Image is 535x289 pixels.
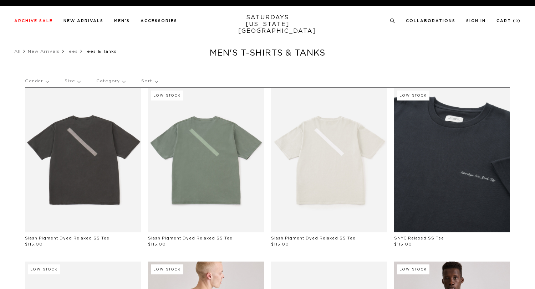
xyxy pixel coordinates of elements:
[96,73,125,89] p: Category
[28,264,60,274] div: Low Stock
[151,91,183,100] div: Low Stock
[67,49,78,53] a: Tees
[25,242,43,246] span: $115.00
[85,49,117,53] span: Tees & Tanks
[148,242,166,246] span: $115.00
[28,49,60,53] a: New Arrivals
[141,19,177,23] a: Accessories
[397,91,429,100] div: Low Stock
[515,20,518,23] small: 0
[63,19,103,23] a: New Arrivals
[65,73,80,89] p: Size
[397,264,429,274] div: Low Stock
[496,19,521,23] a: Cart (0)
[14,19,53,23] a: Archive Sale
[394,236,444,240] a: SNYC Relaxed SS Tee
[25,73,49,89] p: Gender
[394,242,412,246] span: $115.00
[25,236,109,240] a: Slash Pigment Dyed Relaxed SS Tee
[406,19,455,23] a: Collaborations
[151,264,183,274] div: Low Stock
[271,236,356,240] a: Slash Pigment Dyed Relaxed SS Tee
[238,14,297,35] a: SATURDAYS[US_STATE][GEOGRAPHIC_DATA]
[114,19,130,23] a: Men's
[466,19,486,23] a: Sign In
[148,236,233,240] a: Slash Pigment Dyed Relaxed SS Tee
[271,242,289,246] span: $115.00
[141,73,157,89] p: Sort
[14,49,21,53] a: All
